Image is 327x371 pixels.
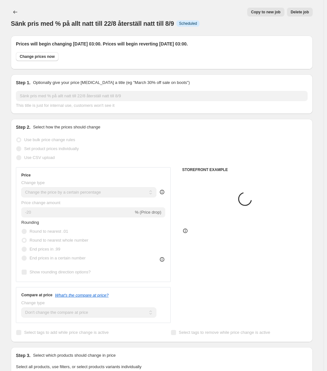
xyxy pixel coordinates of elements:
span: Change type [21,300,45,305]
span: Use bulk price change rules [24,137,75,142]
span: Use CSV upload [24,155,55,160]
span: Change type [21,180,45,185]
h2: Step 3. [16,352,31,359]
span: Sänk pris med % på allt natt till 22/8 återställ natt till 8/9 [11,20,174,27]
span: Copy to new job [251,10,281,15]
button: Price change jobs [11,8,20,17]
span: Select all products, use filters, or select products variants individually [16,364,141,369]
h3: Compare at price [21,292,52,298]
span: Scheduled [179,21,197,26]
p: Optionally give your price [MEDICAL_DATA] a title (eg "March 30% off sale on boots") [33,79,190,86]
span: End prices in a certain number [30,256,85,260]
span: Set product prices individually [24,146,79,151]
span: End prices in .99 [30,247,60,251]
p: Select which products should change in price [33,352,116,359]
input: 30% off holiday sale [16,91,308,101]
p: Select how the prices should change [33,124,100,130]
span: Select tags to add while price change is active [24,330,109,335]
span: Price change amount [21,200,60,205]
div: help [159,189,165,195]
h2: Prices will begin changing [DATE] 03:00. Prices will begin reverting [DATE] 03:00. [16,41,308,47]
span: Change prices now [20,54,55,59]
span: Select tags to remove while price change is active [179,330,270,335]
button: What's the compare at price? [55,293,109,298]
h2: Step 1. [16,79,31,86]
h3: Price [21,173,31,178]
input: -15 [21,207,133,217]
button: Delete job [287,8,313,17]
span: Rounding [21,220,39,225]
button: Copy to new job [247,8,284,17]
span: % (Price drop) [135,210,161,215]
h2: Step 2. [16,124,31,130]
span: This title is just for internal use, customers won't see it [16,103,114,108]
button: Change prices now [16,52,58,61]
span: Round to nearest .01 [30,229,68,234]
h6: STOREFRONT EXAMPLE [182,167,308,172]
span: Round to nearest whole number [30,238,88,243]
span: Show rounding direction options? [30,270,91,274]
span: Delete job [291,10,309,15]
